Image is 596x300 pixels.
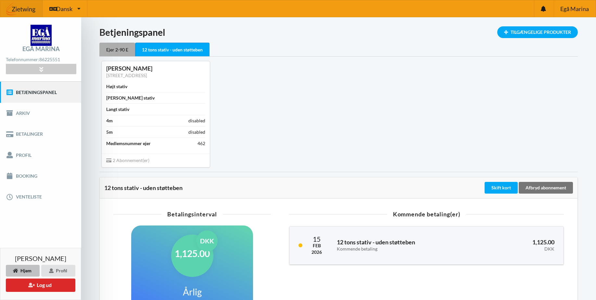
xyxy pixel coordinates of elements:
[311,236,322,242] div: 15
[197,230,218,252] div: DKK
[560,6,589,12] span: Egå Marina
[337,239,469,252] h3: 12 tons stativ - uden støtteben
[106,95,155,101] div: [PERSON_NAME] stativ
[106,117,113,124] div: 4m
[188,129,205,135] div: disabled
[56,6,72,12] span: Dansk
[99,43,135,56] div: Ejer 2-90 E
[106,73,147,78] a: [STREET_ADDRESS]
[106,140,151,147] div: Medlemsnummer ejer
[99,26,578,38] h1: Betjeningspanel
[104,184,483,191] div: 12 tons stativ - uden støtteben
[31,25,52,46] img: logo
[106,65,205,72] div: [PERSON_NAME]
[478,246,554,252] div: DKK
[485,182,518,194] div: Skift kort
[311,242,322,249] div: Feb
[175,248,210,259] h1: 1,125.00
[15,255,66,262] span: [PERSON_NAME]
[289,211,564,217] div: Kommende betaling(er)
[106,157,149,163] span: 2 Abonnement(er)
[6,279,75,292] button: Log ud
[188,117,205,124] div: disabled
[106,129,113,135] div: 5m
[197,140,205,147] div: 462
[39,57,60,62] strong: 86225551
[183,286,202,298] h1: Årlig
[22,46,60,52] div: Egå Marina
[337,246,469,252] div: Kommende betaling
[106,83,127,90] div: Højt stativ
[135,43,209,57] div: 12 tons stativ - uden støtteben
[106,106,129,113] div: Langt stativ
[6,265,40,277] div: Hjem
[113,211,271,217] div: Betalingsinterval
[6,55,76,64] div: Telefonnummer:
[41,265,75,277] div: Profil
[478,239,554,252] h3: 1,125.00
[519,182,573,194] div: Afbryd abonnement
[497,26,578,38] div: Tilgængelige Produkter
[311,249,322,255] div: 2026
